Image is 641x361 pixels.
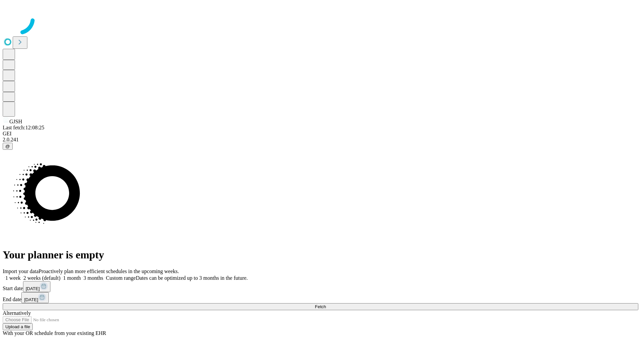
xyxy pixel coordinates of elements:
[3,125,44,130] span: Last fetch: 12:08:25
[21,292,49,303] button: [DATE]
[5,275,21,281] span: 1 week
[3,303,638,310] button: Fetch
[63,275,81,281] span: 1 month
[39,268,179,274] span: Proactively plan more efficient schedules in the upcoming weeks.
[26,286,40,291] span: [DATE]
[3,268,39,274] span: Import your data
[23,275,60,281] span: 2 weeks (default)
[5,144,10,149] span: @
[315,304,326,309] span: Fetch
[24,297,38,302] span: [DATE]
[9,119,22,124] span: GJSH
[3,330,106,336] span: With your OR schedule from your existing EHR
[83,275,103,281] span: 3 months
[136,275,248,281] span: Dates can be optimized up to 3 months in the future.
[3,143,13,150] button: @
[3,310,31,316] span: Alternatively
[23,281,50,292] button: [DATE]
[3,281,638,292] div: Start date
[3,137,638,143] div: 2.0.241
[3,292,638,303] div: End date
[3,249,638,261] h1: Your planner is empty
[106,275,136,281] span: Custom range
[3,323,33,330] button: Upload a file
[3,131,638,137] div: GEI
